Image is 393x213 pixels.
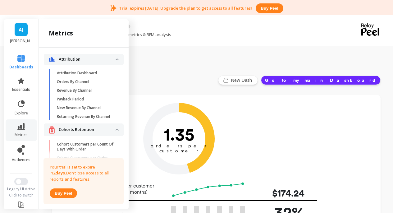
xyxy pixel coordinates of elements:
p: Revenue By Channel [57,88,92,93]
button: New Dash [218,76,258,85]
p: Trial expires [DATE]. Upgrade the plan to get access to all features! [119,5,252,11]
span: essentials [12,87,30,92]
span: explore [15,111,28,116]
img: down caret icon [116,58,119,60]
span: audiences [12,157,30,162]
img: down caret icon [116,129,119,131]
p: Payback Period [57,97,84,102]
p: Your trial is set to expire in Don’t lose access to all reports and features. [50,164,117,183]
p: Cohort Customers per Count Of Days With Order [57,142,116,152]
p: $174.24 [255,186,304,200]
p: Attribution [59,56,116,63]
p: Repeat Orders Rate [57,204,92,209]
p: Returning Revenue By Channel [57,114,110,119]
h2: metrics [49,29,73,38]
p: Artizan Joyeria [10,39,33,44]
tspan: orders per [151,143,207,149]
button: Go to my main Dashboard [261,76,381,85]
div: Legacy UI Active [3,187,39,192]
span: metrics [15,132,28,137]
button: Buy peel [256,3,283,13]
strong: 2 days. [53,170,66,176]
span: dashboards [9,65,33,70]
img: navigation item icon [49,126,55,134]
text: 1.35 [164,124,194,145]
button: Switch to New UI [14,178,28,185]
p: Cohorts Retention [59,127,116,133]
p: Attribution Dashboard [57,71,97,76]
div: Click to switch [3,193,39,198]
p: New Revenue By Channel [57,105,101,110]
p: LTV per customer (24 months) [106,183,164,195]
p: Orders By Channel [57,79,89,84]
span: AJ [19,26,24,33]
img: navigation item icon [49,57,55,62]
span: New Dash [231,77,254,83]
button: Buy peel [50,188,77,198]
tspan: customer [159,148,199,154]
p: Cohort Customers per Order Count [57,155,116,165]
